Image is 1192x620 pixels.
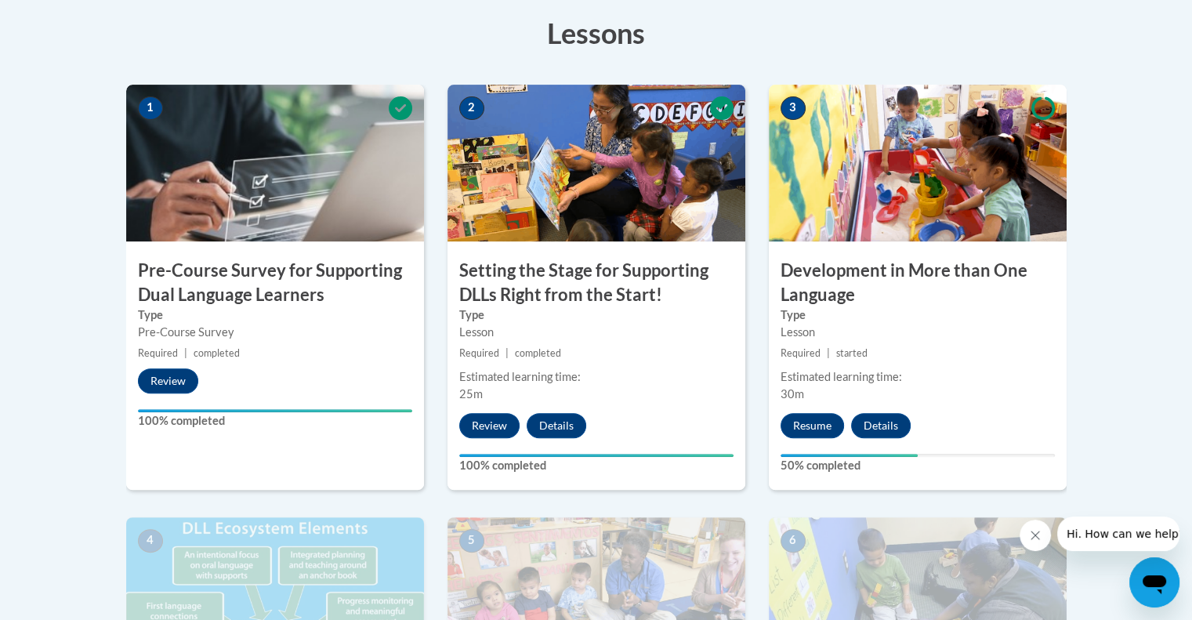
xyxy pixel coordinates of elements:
[459,454,734,457] div: Your progress
[781,347,821,359] span: Required
[527,413,586,438] button: Details
[459,306,734,324] label: Type
[447,259,745,307] h3: Setting the Stage for Supporting DLLs Right from the Start!
[126,85,424,241] img: Course Image
[781,387,804,401] span: 30m
[459,457,734,474] label: 100% completed
[138,96,163,120] span: 1
[781,454,918,457] div: Your progress
[459,347,499,359] span: Required
[781,324,1055,341] div: Lesson
[138,306,412,324] label: Type
[9,11,127,24] span: Hi. How can we help?
[769,259,1067,307] h3: Development in More than One Language
[138,409,412,412] div: Your progress
[836,347,868,359] span: started
[781,457,1055,474] label: 50% completed
[138,412,412,430] label: 100% completed
[781,96,806,120] span: 3
[138,368,198,393] button: Review
[184,347,187,359] span: |
[447,85,745,241] img: Course Image
[138,347,178,359] span: Required
[515,347,561,359] span: completed
[781,529,806,553] span: 6
[459,387,483,401] span: 25m
[459,413,520,438] button: Review
[459,324,734,341] div: Lesson
[1129,557,1179,607] iframe: Button to launch messaging window
[138,529,163,553] span: 4
[781,413,844,438] button: Resume
[827,347,830,359] span: |
[505,347,509,359] span: |
[459,368,734,386] div: Estimated learning time:
[769,85,1067,241] img: Course Image
[126,259,424,307] h3: Pre-Course Survey for Supporting Dual Language Learners
[459,529,484,553] span: 5
[851,413,911,438] button: Details
[126,13,1067,53] h3: Lessons
[781,368,1055,386] div: Estimated learning time:
[138,324,412,341] div: Pre-Course Survey
[1057,517,1179,551] iframe: Message from company
[459,96,484,120] span: 2
[1020,520,1051,551] iframe: Close message
[781,306,1055,324] label: Type
[194,347,240,359] span: completed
